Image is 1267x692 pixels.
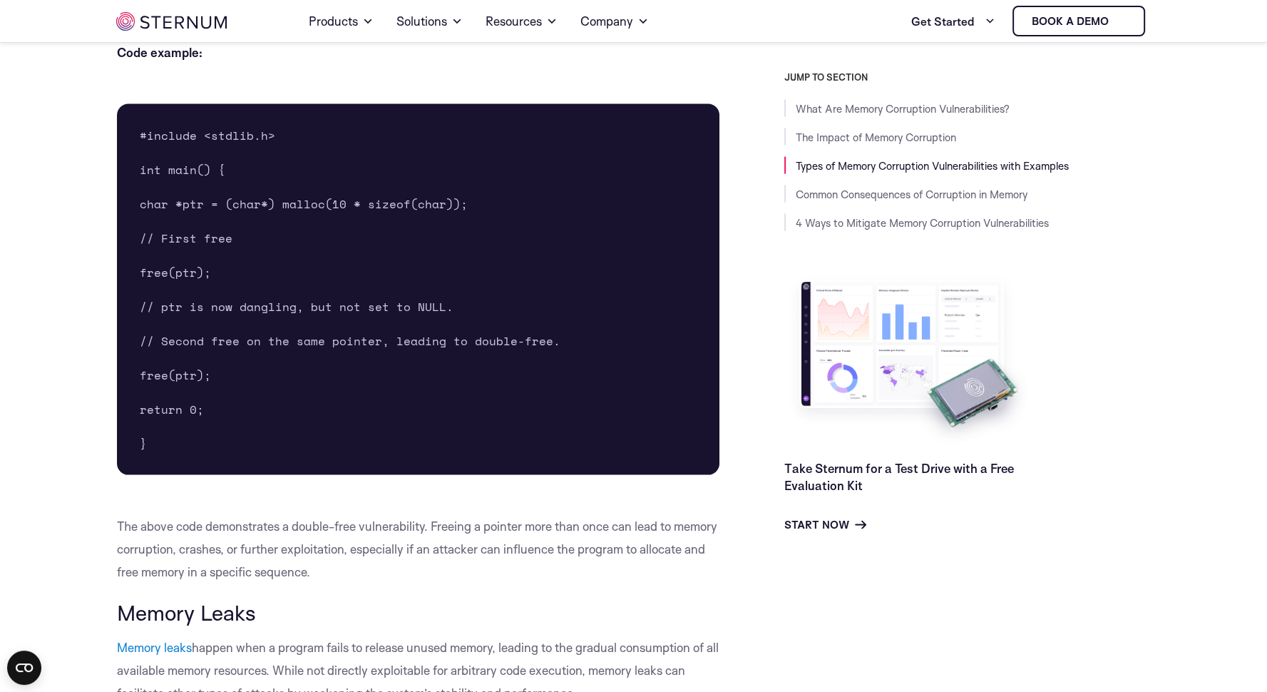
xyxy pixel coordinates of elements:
a: Book a demo [1012,6,1145,36]
a: Get Started [911,7,995,36]
span: Memory Leaks [117,599,256,626]
span: } [140,435,147,452]
span: #include <stdlib.h> [140,127,275,144]
a: Memory leaks [117,640,192,655]
a: The Impact of Memory Corruption [796,131,956,144]
a: 4 Ways to Mitigate Memory Corruption Vulnerabilities [796,216,1049,230]
a: Solutions [396,1,463,41]
a: Types of Memory Corruption Vulnerabilities with Examples [796,159,1069,173]
span: // Second free on the same pointer, leading to double-free. [140,332,560,350]
a: Start Now [784,517,866,534]
img: Take Sternum for a Test Drive with a Free Evaluation Kit [784,271,1034,449]
img: sternum iot [116,12,227,31]
a: Take Sternum for a Test Drive with a Free Evaluation Kit [784,461,1014,493]
span: return 0; [140,401,204,418]
button: Open CMP widget [7,651,41,685]
span: char *ptr = (char*) malloc(10 * sizeof(char)); [140,195,468,213]
span: // ptr is now dangling, but not set to NULL. [140,298,453,315]
span: free(ptr); [140,367,211,384]
span: The above code demonstrates a double-free vulnerability. Freeing a pointer more than once can lea... [117,519,717,579]
a: What Are Memory Corruption Vulnerabilities? [796,102,1010,116]
b: Code example: [117,45,202,60]
span: free(ptr); [140,264,211,281]
img: sternum iot [1114,16,1126,27]
a: Products [309,1,374,41]
h3: JUMP TO SECTION [784,71,1151,83]
a: Company [580,1,649,41]
a: Common Consequences of Corruption in Memory [796,188,1027,201]
a: Resources [486,1,558,41]
span: // First free [140,230,232,247]
span: int main() { [140,161,225,178]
